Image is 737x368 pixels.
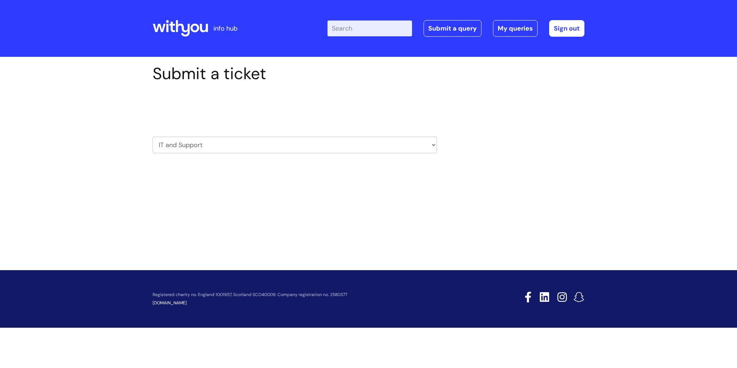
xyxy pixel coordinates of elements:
h2: Select issue type [153,100,437,113]
a: [DOMAIN_NAME] [153,300,187,306]
input: Search [327,21,412,36]
div: | - [327,20,584,37]
a: Sign out [549,20,584,37]
p: info hub [213,23,238,34]
a: Submit a query [424,20,481,37]
h1: Submit a ticket [153,64,437,83]
a: My queries [493,20,538,37]
p: Registered charity no. England 1001957, Scotland SCO40009. Company registration no. 2580377 [153,292,474,297]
